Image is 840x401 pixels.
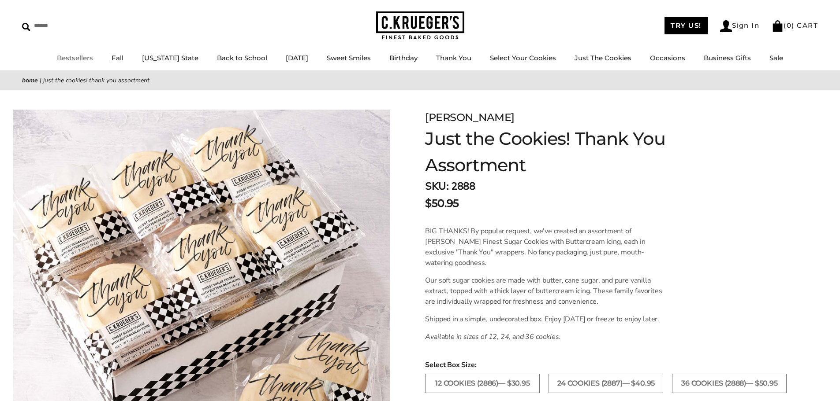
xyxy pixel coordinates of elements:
[549,374,663,393] label: 24 COOKIES (2887)— $40.95
[425,179,448,193] strong: SKU:
[142,54,198,62] a: [US_STATE] State
[425,275,666,307] p: Our soft sugar cookies are made with butter, cane sugar, and pure vanilla extract, topped with a ...
[376,11,464,40] img: C.KRUEGER'S
[425,226,666,268] p: BIG THANKS! By popular request, we've created an assortment of [PERSON_NAME] Finest Sugar Cookies...
[40,76,41,85] span: |
[327,54,371,62] a: Sweet Smiles
[22,75,818,85] nav: breadcrumbs
[22,76,38,85] a: Home
[650,54,685,62] a: Occasions
[704,54,751,62] a: Business Gifts
[57,54,93,62] a: Bestsellers
[43,76,149,85] span: Just the Cookies! Thank You Assortment
[665,17,708,34] a: TRY US!
[720,20,760,32] a: Sign In
[451,179,475,193] span: 2888
[425,195,459,211] span: $50.95
[490,54,556,62] a: Select Your Cookies
[772,20,784,32] img: Bag
[425,332,560,342] em: Available in sizes of 12, 24, and 36 cookies.
[672,374,787,393] label: 36 COOKIES (2888)— $50.95
[772,21,818,29] a: (0) CART
[112,54,123,62] a: Fall
[425,110,706,125] div: [PERSON_NAME]
[425,314,666,324] p: Shipped in a simple, undecorated box. Enjoy [DATE] or freeze to enjoy later.
[22,23,30,31] img: Search
[575,54,631,62] a: Just The Cookies
[425,125,706,178] h1: Just the Cookies! Thank You Assortment
[425,374,540,393] label: 12 COOKIES (2886)— $30.95
[286,54,308,62] a: [DATE]
[720,20,732,32] img: Account
[217,54,267,62] a: Back to School
[436,54,471,62] a: Thank You
[769,54,783,62] a: Sale
[425,360,818,370] span: Select Box Size:
[389,54,418,62] a: Birthday
[22,19,127,33] input: Search
[787,21,792,29] span: 0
